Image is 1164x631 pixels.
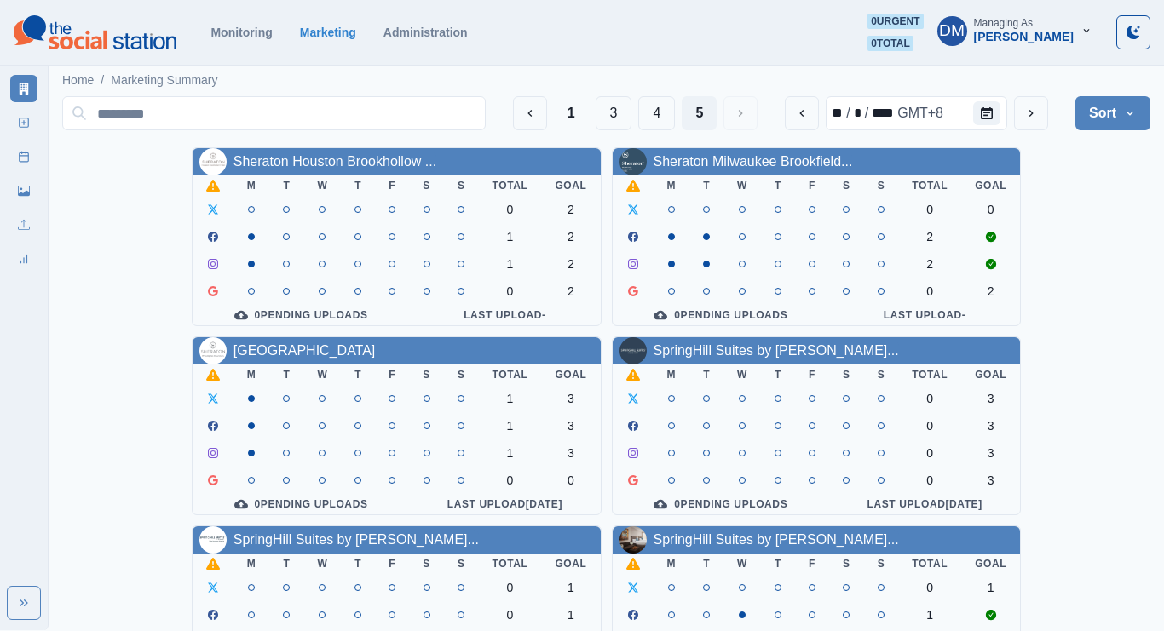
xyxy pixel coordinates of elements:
th: S [829,175,864,196]
div: 0 [493,203,528,216]
div: 2 [555,284,586,298]
div: 1 [493,257,528,271]
button: Page 4 [638,96,675,130]
div: year [870,103,896,123]
a: SpringHill Suites by [PERSON_NAME]... [654,532,899,547]
div: Darwin Manalo [939,10,965,51]
th: S [409,175,444,196]
button: Next Media [723,96,758,130]
div: time zone [896,103,945,123]
th: W [303,364,341,385]
th: S [829,554,864,574]
div: 0 Pending Uploads [626,497,816,511]
div: 3 [555,446,586,460]
div: 0 [493,473,528,487]
th: Goal [961,364,1020,385]
th: W [303,175,341,196]
button: next [1014,96,1048,130]
button: Expand [7,586,41,620]
div: 2 [555,203,586,216]
div: 1 [493,392,528,405]
a: Monitoring [210,26,272,39]
div: 1 [975,581,1006,594]
a: [GEOGRAPHIC_DATA] [233,343,376,358]
th: W [723,364,761,385]
button: Page 3 [596,96,632,130]
div: Last Upload - [843,308,1006,322]
div: 3 [555,419,586,433]
a: Administration [383,26,468,39]
div: month [830,103,844,123]
button: Previous [513,96,547,130]
a: New Post [10,109,37,136]
th: T [761,364,795,385]
th: S [864,175,899,196]
div: 0 Pending Uploads [626,308,816,322]
a: SpringHill Suites by [PERSON_NAME]... [654,343,899,358]
th: W [723,554,761,574]
span: 0 urgent [867,14,923,29]
th: F [795,554,829,574]
th: M [233,364,270,385]
th: T [689,175,723,196]
div: 0 [493,608,528,622]
th: T [341,175,375,196]
th: S [409,554,444,574]
div: 2 [975,284,1006,298]
div: 0 [912,581,948,594]
nav: breadcrumb [62,72,218,89]
div: 1 [912,608,948,622]
div: 1 [555,608,586,622]
div: 0 [975,203,1006,216]
a: Marketing Summary [111,72,217,89]
div: 0 [912,446,948,460]
img: 172627552772560 [199,337,227,364]
th: W [303,554,341,574]
button: Sort [1075,96,1150,130]
div: 1 [555,581,586,594]
button: previous [785,96,819,130]
img: 110987198973396 [619,148,647,175]
div: 0 [555,473,586,487]
th: F [795,175,829,196]
div: Managing As [974,17,1033,29]
th: T [761,175,795,196]
th: T [689,554,723,574]
a: Sheraton Milwaukee Brookfield... [654,154,853,169]
a: Review Summary [10,245,37,272]
th: Total [479,364,542,385]
div: 0 Pending Uploads [206,308,396,322]
span: / [101,72,104,89]
th: Total [898,554,961,574]
div: / [863,103,870,123]
div: 0 [912,203,948,216]
button: Calendar [973,101,1000,125]
a: Uploads [10,211,37,238]
a: Media Library [10,177,37,204]
a: Post Schedule [10,143,37,170]
div: 0 [912,284,948,298]
th: S [444,554,479,574]
div: Date [830,103,945,123]
img: 207389029835967 [619,337,647,364]
th: Goal [961,554,1020,574]
div: Last Upload - [423,308,586,322]
div: 0 Pending Uploads [206,497,396,511]
th: Goal [541,364,600,385]
div: 1 [493,446,528,460]
button: Page 5 [682,96,717,130]
th: T [269,175,303,196]
th: Total [479,175,542,196]
th: F [375,364,409,385]
a: Marketing Summary [10,75,37,102]
div: 0 [912,419,948,433]
div: 3 [975,392,1006,405]
div: 2 [912,230,948,244]
a: Home [62,72,94,89]
a: Marketing [300,26,356,39]
th: S [829,364,864,385]
th: S [409,364,444,385]
div: 3 [975,419,1006,433]
a: Sheraton Houston Brookhollow ... [233,154,436,169]
th: S [444,364,479,385]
